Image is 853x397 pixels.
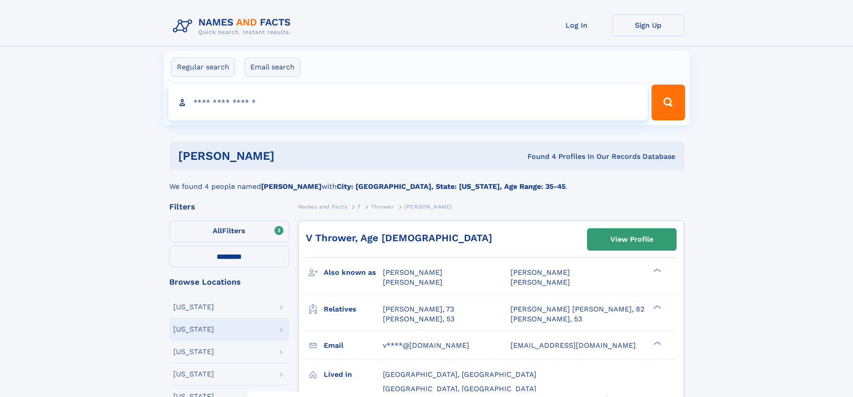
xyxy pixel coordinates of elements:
[510,278,570,286] span: [PERSON_NAME]
[261,182,321,191] b: [PERSON_NAME]
[213,226,222,235] span: All
[651,304,662,310] div: ❯
[510,268,570,277] span: [PERSON_NAME]
[169,221,289,242] label: Filters
[324,367,383,382] h3: Lived in
[173,371,214,378] div: [US_STATE]
[587,229,676,250] a: View Profile
[173,348,214,355] div: [US_STATE]
[324,302,383,317] h3: Relatives
[510,314,582,324] a: [PERSON_NAME], 53
[371,201,394,212] a: Thrower
[651,340,662,346] div: ❯
[371,204,394,210] span: Thrower
[510,304,644,314] a: [PERSON_NAME] [PERSON_NAME], 82
[171,58,235,77] label: Regular search
[173,303,214,311] div: [US_STATE]
[244,58,300,77] label: Email search
[298,201,347,212] a: Names and Facts
[306,232,492,243] a: V Thrower, Age [DEMOGRAPHIC_DATA]
[541,14,613,36] a: Log In
[357,201,361,212] a: T
[357,204,361,210] span: T
[404,204,452,210] span: [PERSON_NAME]
[401,152,675,162] div: Found 4 Profiles In Our Records Database
[613,14,684,36] a: Sign Up
[337,182,566,191] b: City: [GEOGRAPHIC_DATA], State: [US_STATE], Age Range: 35-45
[169,171,684,192] div: We found 4 people named with .
[383,304,454,314] a: [PERSON_NAME], 73
[610,229,653,250] div: View Profile
[383,268,442,277] span: [PERSON_NAME]
[324,338,383,353] h3: Email
[383,278,442,286] span: [PERSON_NAME]
[178,150,401,162] h1: [PERSON_NAME]
[383,384,536,393] span: [GEOGRAPHIC_DATA], [GEOGRAPHIC_DATA]
[651,268,662,273] div: ❯
[510,341,636,350] span: [EMAIL_ADDRESS][DOMAIN_NAME]
[169,278,289,286] div: Browse Locations
[168,85,648,120] input: search input
[169,14,298,38] img: Logo Names and Facts
[652,85,685,120] button: Search Button
[169,203,289,211] div: Filters
[383,314,454,324] a: [PERSON_NAME], 53
[324,265,383,280] h3: Also known as
[383,370,536,379] span: [GEOGRAPHIC_DATA], [GEOGRAPHIC_DATA]
[173,326,214,333] div: [US_STATE]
